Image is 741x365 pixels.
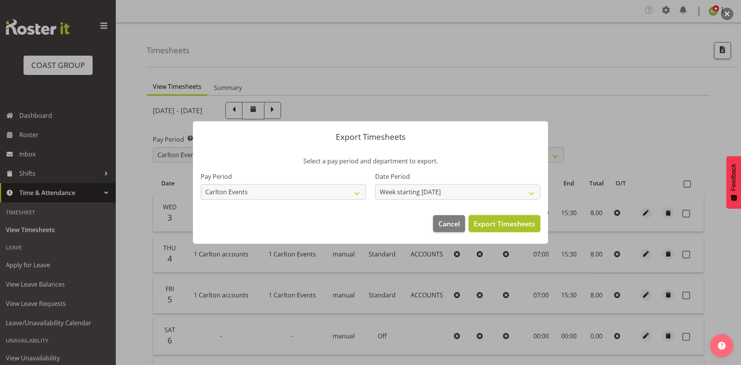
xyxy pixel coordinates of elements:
[201,133,540,141] p: Export Timesheets
[438,219,460,229] span: Cancel
[201,156,540,166] p: Select a pay period and department to export.
[730,164,737,191] span: Feedback
[718,342,726,350] img: help-xxl-2.png
[474,219,535,229] span: Export Timesheets
[375,172,540,181] label: Date Period
[726,156,741,209] button: Feedback - Show survey
[433,215,465,232] button: Cancel
[469,215,540,232] button: Export Timesheets
[201,172,366,181] label: Pay Period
